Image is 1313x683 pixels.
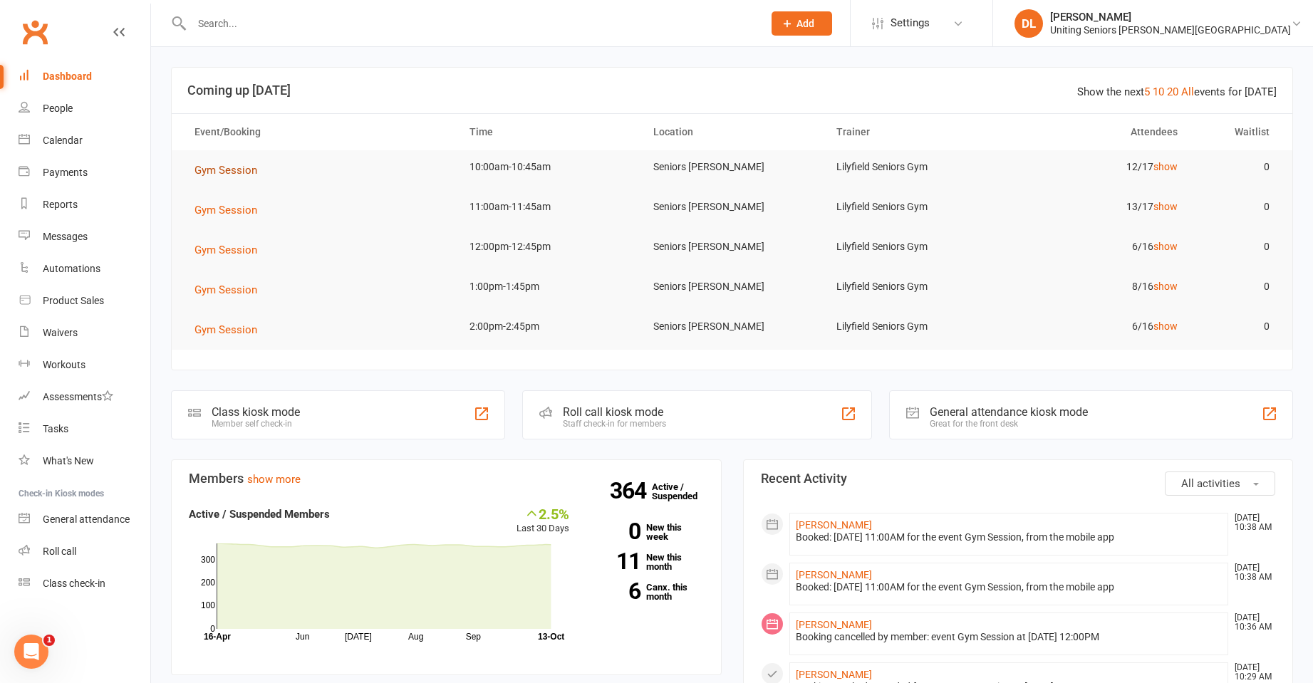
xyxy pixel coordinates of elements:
td: 0 [1190,310,1282,343]
time: [DATE] 10:36 AM [1228,613,1275,632]
a: Waivers [19,317,150,349]
div: What's New [43,455,94,466]
div: Member self check-in [212,419,300,429]
a: 0New this week [591,523,703,541]
time: [DATE] 10:29 AM [1228,663,1275,682]
div: General attendance kiosk mode [930,405,1088,419]
td: 2:00pm-2:45pm [457,310,640,343]
a: 5 [1144,85,1150,98]
div: DL [1014,9,1043,38]
div: Class kiosk mode [212,405,300,419]
div: Reports [43,199,78,210]
button: Gym Session [194,321,267,338]
span: 1 [43,635,55,646]
a: [PERSON_NAME] [796,619,872,630]
a: Payments [19,157,150,189]
td: 1:00pm-1:45pm [457,270,640,303]
div: Last 30 Days [517,506,569,536]
td: 0 [1190,150,1282,184]
time: [DATE] 10:38 AM [1228,563,1275,582]
a: 6Canx. this month [591,583,703,601]
td: Seniors [PERSON_NAME] [640,190,824,224]
td: Seniors [PERSON_NAME] [640,270,824,303]
a: show [1153,241,1178,252]
div: Automations [43,263,100,274]
div: Booked: [DATE] 11:00AM for the event Gym Session, from the mobile app [796,531,1223,543]
a: 11New this month [591,553,703,571]
td: Seniors [PERSON_NAME] [640,230,824,264]
a: show more [247,473,301,486]
a: Workouts [19,349,150,381]
a: [PERSON_NAME] [796,519,872,531]
a: 20 [1167,85,1178,98]
th: Attendees [1007,114,1190,150]
a: People [19,93,150,125]
td: 0 [1190,270,1282,303]
td: 12/17 [1007,150,1190,184]
input: Search... [187,14,753,33]
a: show [1153,201,1178,212]
td: Lilyfield Seniors Gym [824,310,1007,343]
div: Messages [43,231,88,242]
td: 11:00am-11:45am [457,190,640,224]
td: 0 [1190,230,1282,264]
a: [PERSON_NAME] [796,669,872,680]
th: Trainer [824,114,1007,150]
a: 364Active / Suspended [652,471,715,511]
a: Tasks [19,413,150,445]
span: Settings [891,7,930,39]
td: 12:00pm-12:45pm [457,230,640,264]
a: show [1153,320,1178,332]
td: 10:00am-10:45am [457,150,640,184]
a: [PERSON_NAME] [796,569,872,580]
td: Seniors [PERSON_NAME] [640,310,824,343]
button: Add [772,11,832,36]
div: Workouts [43,359,85,370]
a: Calendar [19,125,150,157]
div: Roll call kiosk mode [563,405,666,419]
div: People [43,103,73,114]
strong: Active / Suspended Members [189,508,330,521]
div: Staff check-in for members [563,419,666,429]
button: Gym Session [194,162,267,179]
a: Reports [19,189,150,221]
td: 0 [1190,190,1282,224]
strong: 11 [591,551,640,572]
div: Assessments [43,391,113,402]
time: [DATE] 10:38 AM [1228,513,1275,532]
td: Lilyfield Seniors Gym [824,230,1007,264]
a: What's New [19,445,150,477]
a: Product Sales [19,285,150,317]
h3: Coming up [DATE] [187,83,1277,98]
a: Clubworx [17,14,53,50]
span: Gym Session [194,204,257,217]
a: 10 [1153,85,1164,98]
div: Payments [43,167,88,178]
h3: Members [189,471,704,486]
span: Add [796,18,814,29]
div: Show the next events for [DATE] [1077,83,1277,100]
a: Class kiosk mode [19,568,150,600]
div: Uniting Seniors [PERSON_NAME][GEOGRAPHIC_DATA] [1050,24,1291,36]
div: Dashboard [43,71,92,82]
span: Gym Session [194,283,257,296]
strong: 0 [591,521,640,542]
div: Roll call [43,546,76,557]
button: Gym Session [194,241,267,259]
h3: Recent Activity [761,471,1276,486]
a: Assessments [19,381,150,413]
td: Lilyfield Seniors Gym [824,190,1007,224]
a: show [1153,281,1178,292]
td: 13/17 [1007,190,1190,224]
a: Dashboard [19,61,150,93]
strong: 364 [610,480,652,501]
span: Gym Session [194,164,257,177]
strong: 6 [591,580,640,602]
td: Lilyfield Seniors Gym [824,150,1007,184]
a: All [1181,85,1194,98]
div: General attendance [43,513,130,525]
div: Tasks [43,423,68,434]
td: Lilyfield Seniors Gym [824,270,1007,303]
a: Automations [19,253,150,285]
div: Class check-in [43,578,105,589]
